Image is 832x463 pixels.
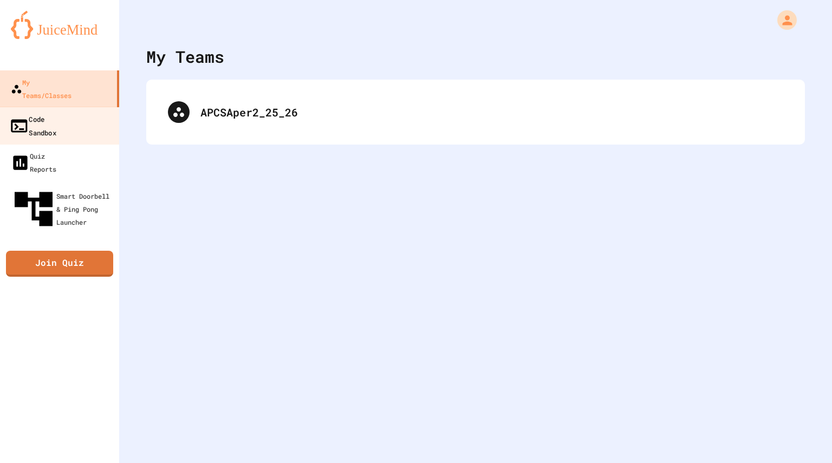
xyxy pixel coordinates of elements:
img: logo-orange.svg [11,11,108,39]
div: APCSAper2_25_26 [200,104,783,120]
a: Join Quiz [6,251,113,277]
div: APCSAper2_25_26 [157,90,794,134]
div: Quiz Reports [11,149,56,175]
div: My Account [766,8,799,32]
div: Code Sandbox [9,112,56,139]
div: Smart Doorbell & Ping Pong Launcher [11,186,115,232]
div: My Teams/Classes [11,76,71,102]
div: My Teams [146,44,224,69]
